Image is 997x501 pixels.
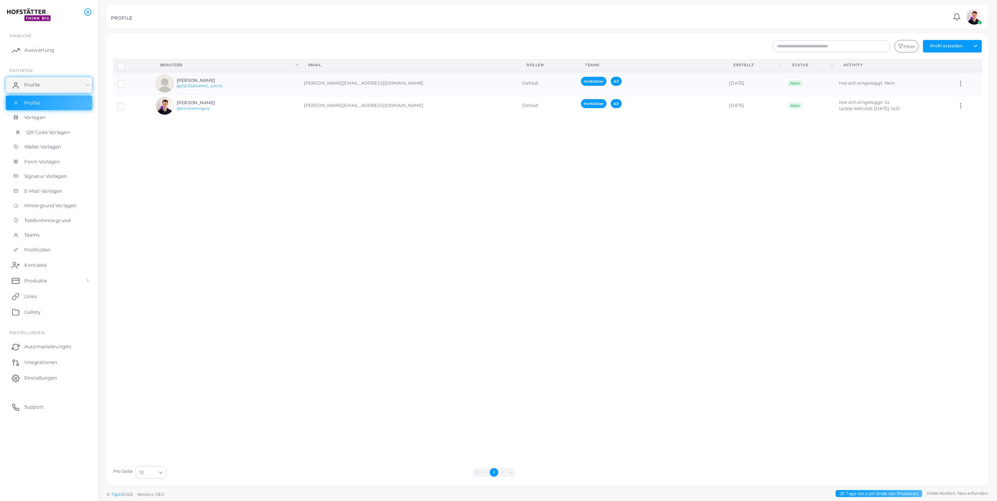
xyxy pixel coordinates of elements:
[6,139,92,154] a: Wallet Vorlagen
[111,15,132,21] h5: PROFILE
[24,158,60,165] span: Form Vorlagen
[6,228,92,242] a: Teams
[788,103,802,109] span: Aktiv
[123,491,132,498] span: 2025
[9,330,44,335] span: Einstellungen
[6,242,92,257] a: Profilrollen
[611,99,621,108] span: All
[6,354,92,370] a: Integrationen
[113,59,152,72] th: Row-selection
[733,62,778,68] div: Erstellt
[518,95,577,117] td: Default
[6,169,92,184] a: Signatur Vorlagen
[111,492,123,497] a: Tapni
[6,154,92,169] a: Form Vorlagen
[24,173,67,180] span: Signatur Vorlagen
[24,232,40,239] span: Teams
[611,77,621,86] span: All
[585,62,716,68] div: Teams
[581,99,606,108] span: Hofstätter
[6,42,92,58] a: Auswertung
[926,490,988,497] span: Visitenkarten. Neu erfunden.
[839,99,889,105] span: Hat sich eingeloggt: Ja
[490,468,498,477] button: Go to page 1
[923,40,969,52] button: Profil erstellen
[177,84,223,88] a: @[GEOGRAPHIC_DATA]
[725,95,783,117] td: [DATE]
[24,262,47,269] span: Kontakte
[6,96,92,110] a: Profile
[9,33,31,38] span: EINBLICKE
[24,188,63,195] span: E-Mail-Vorlagen
[9,68,33,73] span: ENTITÄTEN
[6,110,92,125] a: Vorlagen
[135,466,166,479] div: Search for option
[6,125,92,140] a: QR Code Vorlagen
[177,106,210,110] a: @konstantingary
[24,374,57,382] span: Einstellungen
[24,47,54,54] span: Auswertung
[24,217,71,224] span: Telefonhintergrund
[156,97,174,115] img: avatar
[24,403,44,411] span: Support
[26,129,70,136] span: QR Code Vorlagen
[107,491,164,498] span: ©
[792,62,829,68] div: Status
[839,80,895,86] span: Hat sich eingeloggt: Nein
[24,293,37,300] span: Links
[6,288,92,304] a: Links
[6,257,92,273] a: Kontakte
[6,339,92,354] a: Automatisierungen
[6,77,92,93] a: Profile
[6,273,92,288] a: Produkte
[24,309,41,316] span: Gallery
[788,80,802,87] span: Aktiv
[145,468,156,477] input: Search for option
[137,492,164,497] span: Version: 1.8.0
[839,106,899,111] span: Letzte Aktivität: [DATE] 14:31
[177,100,234,105] h6: [PERSON_NAME]
[966,9,982,25] img: avatar
[113,468,133,475] label: Pro Seite
[6,304,92,320] a: Gallery
[6,198,92,213] a: Hintergrund Vorlagen
[836,490,922,497] span: 29 Tage bis zum Ende der Probezeit
[953,59,982,72] th: Action
[177,78,234,83] h6: [PERSON_NAME]
[581,77,606,86] span: Hofstätter
[139,468,144,477] span: 10
[24,246,51,253] span: Profilrollen
[24,114,45,121] span: Vorlagen
[527,62,568,68] div: Rollen
[843,62,944,68] div: activity
[6,184,92,199] a: E-Mail-Vorlagen
[894,40,919,52] button: Filter
[300,72,518,95] td: [PERSON_NAME][EMAIL_ADDRESS][DOMAIN_NAME]
[6,399,92,415] a: Support
[308,62,510,68] div: Email
[518,72,577,95] td: Default
[24,343,71,350] span: Automatisierungen
[24,202,76,209] span: Hintergrund Vorlagen
[24,359,57,366] span: Integrationen
[725,72,783,95] td: [DATE]
[24,81,40,89] span: Profile
[156,75,174,92] img: avatar
[6,370,92,386] a: Einstellungen
[964,9,984,25] a: avatar
[160,62,294,68] div: Benutzer
[169,468,820,477] ul: Pagination
[24,99,40,107] span: Profile
[6,213,92,228] a: Telefonhintergrund
[7,7,51,22] img: logo
[24,277,47,284] span: Produkte
[300,95,518,117] td: [PERSON_NAME][EMAIL_ADDRESS][DOMAIN_NAME]
[24,143,62,150] span: Wallet Vorlagen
